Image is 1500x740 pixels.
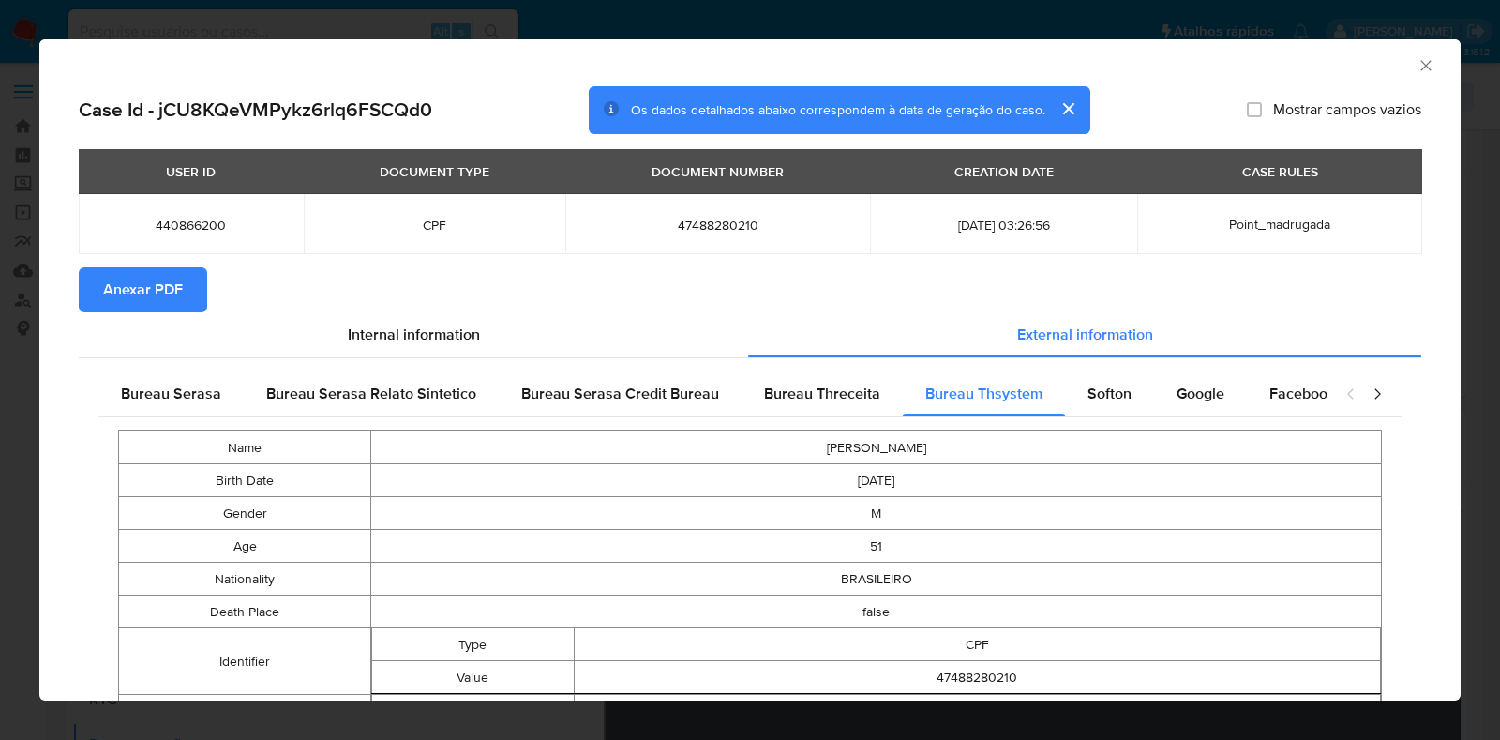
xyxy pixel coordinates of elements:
div: Detailed info [79,312,1421,357]
td: Age [119,530,371,563]
span: CPF [326,217,543,234]
span: 47488280210 [588,217,848,234]
span: Anexar PDF [103,269,183,310]
span: Bureau Serasa Credit Bureau [521,383,719,404]
td: 47488280210 [574,661,1381,694]
span: 440866200 [101,217,281,234]
td: CPF [574,628,1381,661]
span: Bureau Threceita [764,383,880,404]
td: Type [372,695,574,728]
div: Detailed external info [98,371,1327,416]
td: false [371,596,1382,628]
span: Os dados detalhados abaixo correspondem à data de geração do caso. [631,100,1045,119]
button: Anexar PDF [79,267,207,312]
td: Name [119,431,371,464]
input: Mostrar campos vazios [1247,102,1262,117]
td: 51 [371,530,1382,563]
span: Softon [1087,383,1132,404]
td: Identifier [119,628,371,695]
span: Mostrar campos vazios [1273,100,1421,119]
h2: Case Id - jCU8KQeVMPykz6rlq6FSCQd0 [79,98,432,122]
td: BRASILEIRO [371,563,1382,596]
div: DOCUMENT TYPE [368,156,501,188]
td: Death Place [119,596,371,628]
td: Gender [119,497,371,530]
span: External information [1017,324,1153,345]
button: Fechar a janela [1417,56,1433,73]
button: cerrar [1045,86,1090,131]
div: DOCUMENT NUMBER [640,156,795,188]
td: PIS [574,695,1381,728]
td: Birth Date [119,464,371,497]
span: Bureau Thsystem [925,383,1042,404]
td: Nationality [119,563,371,596]
div: CASE RULES [1231,156,1329,188]
span: Internal information [348,324,480,345]
td: Value [372,661,574,694]
span: Bureau Serasa [121,383,221,404]
div: CREATION DATE [943,156,1065,188]
td: M [371,497,1382,530]
td: [DATE] [371,464,1382,497]
span: Facebook [1269,383,1335,404]
div: USER ID [155,156,227,188]
div: closure-recommendation-modal [39,39,1461,701]
span: Google [1177,383,1224,404]
td: Type [372,628,574,661]
td: [PERSON_NAME] [371,431,1382,464]
span: [DATE] 03:26:56 [892,217,1115,234]
span: Point_madrugada [1229,215,1330,234]
span: Bureau Serasa Relato Sintetico [266,383,476,404]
